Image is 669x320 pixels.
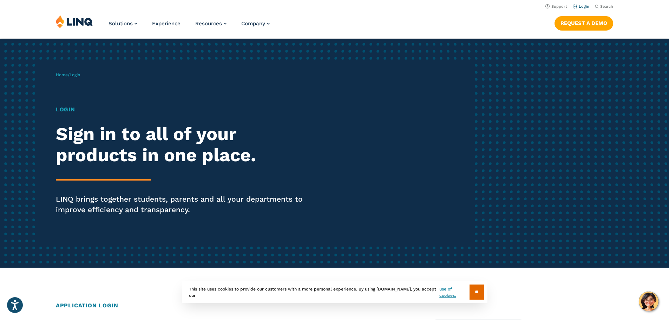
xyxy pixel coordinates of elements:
nav: Button Navigation [555,15,613,30]
nav: Primary Navigation [109,15,270,38]
p: LINQ brings together students, parents and all your departments to improve efficiency and transpa... [56,194,314,215]
a: use of cookies. [439,286,469,299]
a: Login [573,4,589,9]
a: Experience [152,20,181,27]
a: Solutions [109,20,137,27]
span: Company [241,20,265,27]
a: Home [56,72,68,77]
span: Resources [195,20,222,27]
div: This site uses cookies to provide our customers with a more personal experience. By using [DOMAIN... [182,281,487,303]
h2: Sign in to all of your products in one place. [56,124,314,166]
span: / [56,72,80,77]
span: Solutions [109,20,133,27]
a: Resources [195,20,227,27]
a: Company [241,20,270,27]
img: LINQ | K‑12 Software [56,15,93,28]
a: Support [545,4,567,9]
h1: Login [56,105,314,114]
a: Request a Demo [555,16,613,30]
span: Search [600,4,613,9]
span: Login [70,72,80,77]
button: Hello, have a question? Let’s chat. [639,292,658,311]
button: Open Search Bar [595,4,613,9]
